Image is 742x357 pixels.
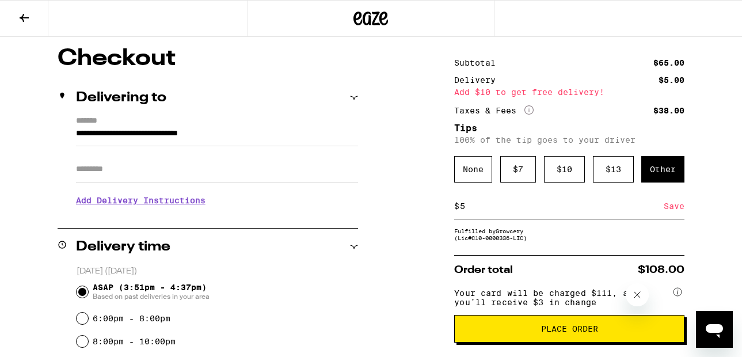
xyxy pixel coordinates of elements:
div: $ [454,193,459,219]
h2: Delivering to [76,91,166,105]
div: Fulfilled by Growcery (Lic# C10-0000336-LIC ) [454,227,684,241]
span: ASAP (3:51pm - 4:37pm) [93,283,210,301]
span: $108.00 [638,265,684,275]
div: $ 7 [500,156,536,183]
label: 8:00pm - 10:00pm [93,337,176,346]
div: $ 10 [544,156,585,183]
div: Subtotal [454,59,504,67]
p: 100% of the tip goes to your driver [454,135,684,145]
iframe: Close message [626,283,649,306]
span: Your card will be charged $111, and you’ll receive $3 in change [454,284,671,307]
div: $65.00 [653,59,684,67]
h3: Add Delivery Instructions [76,187,358,214]
div: $5.00 [659,76,684,84]
span: Place Order [541,325,598,333]
h1: Checkout [58,47,358,70]
p: [DATE] ([DATE]) [77,266,358,277]
div: Add $10 to get free delivery! [454,88,684,96]
p: We'll contact you at [PHONE_NUMBER] when we arrive [76,214,358,223]
div: Delivery [454,76,504,84]
input: 0 [459,201,664,211]
span: Based on past deliveries in your area [93,292,210,301]
label: 6:00pm - 8:00pm [93,314,170,323]
div: $38.00 [653,107,684,115]
h2: Delivery time [76,240,170,254]
span: Order total [454,265,513,275]
span: Hi. Need any help? [7,8,83,17]
div: Save [664,193,684,219]
div: None [454,156,492,183]
h5: Tips [454,124,684,133]
button: Place Order [454,315,684,343]
div: Taxes & Fees [454,105,534,116]
div: Other [641,156,684,183]
iframe: Button to launch messaging window [696,311,733,348]
div: $ 13 [593,156,634,183]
